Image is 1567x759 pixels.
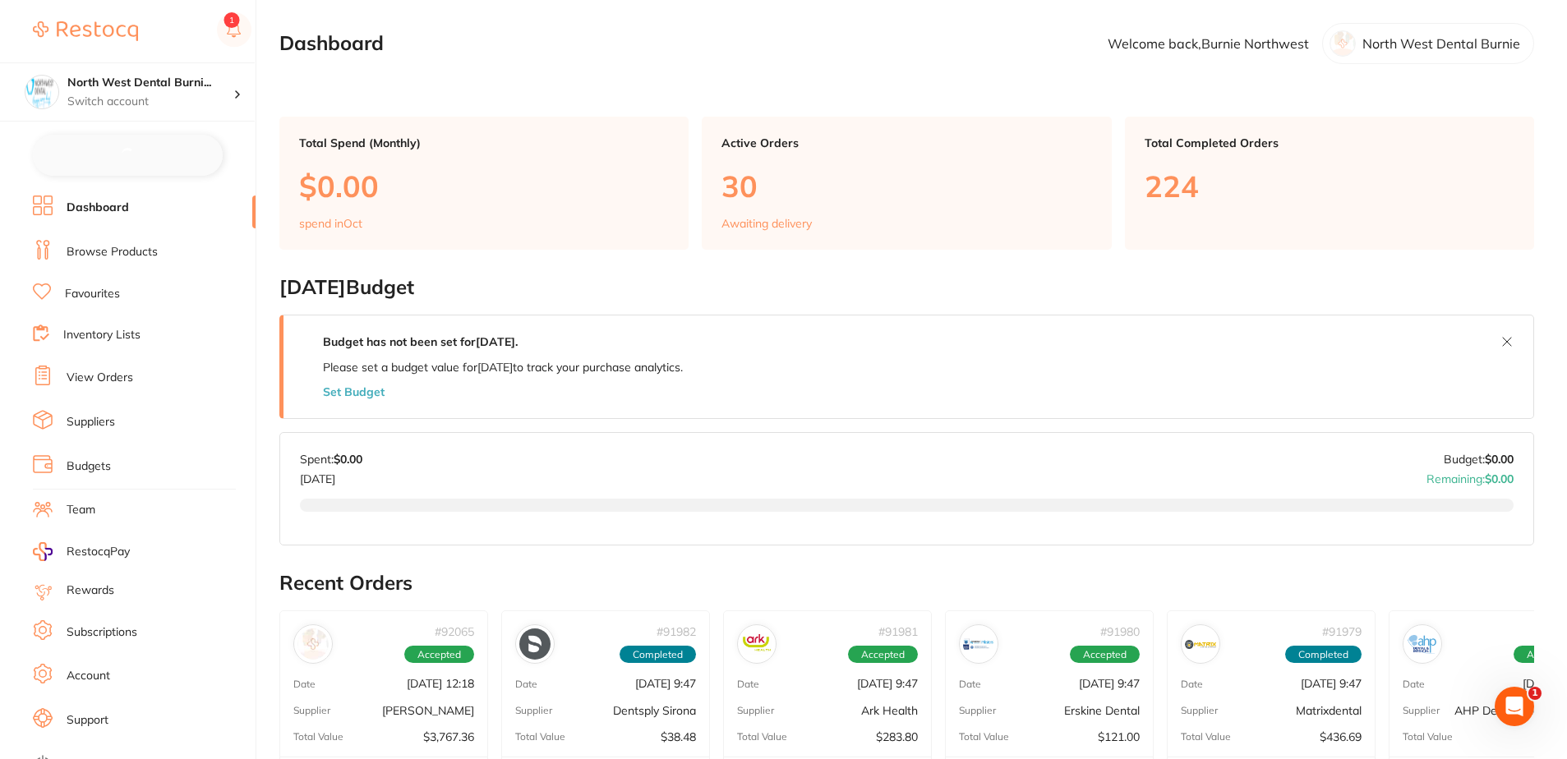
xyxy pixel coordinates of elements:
p: [DATE] 12:18 [407,677,474,690]
strong: $0.00 [1485,452,1514,467]
p: # 91980 [1100,625,1140,638]
a: Inventory Lists [63,327,141,343]
a: Suppliers [67,414,115,430]
a: Restocq Logo [33,12,138,50]
p: 224 [1145,169,1514,203]
p: Switch account [67,94,233,110]
p: Supplier [1403,705,1440,716]
p: Remaining: [1426,466,1514,485]
a: Budgets [67,458,111,475]
a: Team [67,502,95,518]
p: Active Orders [721,136,1091,149]
p: Supplier [737,705,774,716]
p: # 91981 [878,625,918,638]
a: Account [67,668,110,684]
p: Erskine Dental [1064,704,1140,717]
p: Date [1181,678,1203,690]
a: RestocqPay [33,542,130,561]
img: Restocq Logo [33,21,138,41]
a: View Orders [67,370,133,386]
img: Henry Schein Halas [297,628,329,660]
p: [DATE] [300,466,362,485]
p: $436.69 [1320,730,1362,743]
a: Total Completed Orders224 [1125,117,1534,250]
p: [DATE] 9:47 [635,677,696,690]
p: North West Dental Burnie [1362,36,1520,51]
a: Browse Products [67,244,158,260]
a: Rewards [67,582,114,599]
p: Supplier [1181,705,1218,716]
p: [DATE] 9:47 [1301,677,1362,690]
p: 30 [721,169,1091,203]
span: Completed [620,646,696,664]
p: [PERSON_NAME] [382,704,474,717]
p: # 91982 [657,625,696,638]
button: Set Budget [323,385,385,398]
p: Matrixdental [1296,704,1362,717]
h2: Dashboard [279,32,384,55]
p: $38.48 [661,730,696,743]
img: Ark Health [741,628,772,660]
img: North West Dental Burnie [25,76,58,108]
span: Accepted [404,646,474,664]
p: $3,767.36 [423,730,474,743]
p: Supplier [293,705,330,716]
p: Total Value [293,731,343,743]
a: Active Orders30Awaiting delivery [702,117,1111,250]
img: Matrixdental [1185,628,1216,660]
p: Total Spend (Monthly) [299,136,669,149]
p: # 91979 [1322,625,1362,638]
p: Welcome back, Burnie Northwest [1108,36,1309,51]
img: Erskine Dental [963,628,994,660]
p: Total Value [959,731,1009,743]
p: Total Value [737,731,787,743]
span: Accepted [1070,646,1140,664]
a: Favourites [65,286,120,302]
img: RestocqPay [33,542,53,561]
p: Ark Health [861,704,918,717]
p: Date [959,678,981,690]
span: Completed [1285,646,1362,664]
a: Subscriptions [67,624,137,641]
h2: [DATE] Budget [279,276,1534,299]
span: RestocqPay [67,544,130,560]
p: [DATE] 9:47 [1079,677,1140,690]
p: Supplier [959,705,996,716]
strong: Budget has not been set for [DATE] . [323,334,518,349]
p: Budget: [1444,453,1514,466]
p: [DATE] 9:47 [857,677,918,690]
p: Total Value [515,731,565,743]
h2: Recent Orders [279,572,1534,595]
p: $0.00 [299,169,669,203]
img: Dentsply Sirona [519,628,551,660]
p: Total Completed Orders [1145,136,1514,149]
p: Date [293,678,316,690]
span: 1 [1528,687,1542,700]
h4: North West Dental Burnie [67,75,233,91]
p: Supplier [515,705,552,716]
strong: $0.00 [334,452,362,467]
p: Dentsply Sirona [613,704,696,717]
a: Support [67,712,108,729]
p: Date [737,678,759,690]
p: spend in Oct [299,217,362,230]
p: Date [1403,678,1425,690]
p: Spent: [300,453,362,466]
p: $283.80 [876,730,918,743]
img: AHP Dental and Medical [1407,628,1438,660]
p: Please set a budget value for [DATE] to track your purchase analytics. [323,361,683,374]
a: Total Spend (Monthly)$0.00spend inOct [279,117,689,250]
span: Accepted [848,646,918,664]
strong: $0.00 [1485,471,1514,486]
p: Date [515,678,537,690]
p: Total Value [1403,731,1453,743]
p: # 92065 [435,625,474,638]
p: Awaiting delivery [721,217,812,230]
p: $121.00 [1098,730,1140,743]
iframe: Intercom live chat [1495,687,1534,726]
a: Dashboard [67,200,129,216]
p: Total Value [1181,731,1231,743]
